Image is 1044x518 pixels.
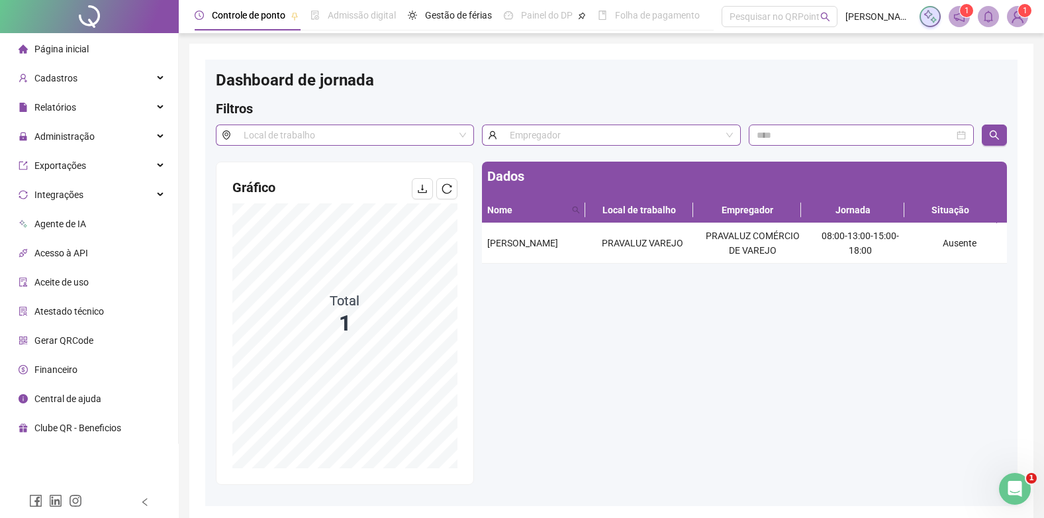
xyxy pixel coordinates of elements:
img: 41824 [1008,7,1027,26]
span: Página inicial [34,44,89,54]
span: 1 [965,6,969,15]
span: Clube QR - Beneficios [34,423,121,433]
span: Gerar QRCode [34,335,93,346]
span: instagram [69,494,82,507]
span: Filtros [216,101,253,117]
span: [PERSON_NAME] [845,9,912,24]
span: Nome [487,203,567,217]
span: Relatórios [34,102,76,113]
span: Cadastros [34,73,77,83]
span: notification [953,11,965,23]
span: user-add [19,74,28,83]
span: Dashboard de jornada [216,71,374,89]
span: Exportações [34,160,86,171]
span: dollar [19,365,28,374]
span: Integrações [34,189,83,200]
sup: Atualize o seu contato no menu Meus Dados [1018,4,1031,17]
span: 1 [1026,473,1037,484]
span: Acesso à API [34,248,88,258]
span: bell [982,11,994,23]
th: Jornada [801,197,904,223]
span: left [140,497,150,507]
span: Gráfico [232,180,275,195]
sup: 1 [960,4,973,17]
span: reload [442,183,452,194]
td: PRAVALUZ COMÉRCIO DE VAREJO [697,223,807,264]
iframe: Intercom live chat [999,473,1031,505]
span: export [19,161,28,170]
span: search [572,206,580,214]
span: facebook [29,494,42,507]
span: Central de ajuda [34,393,101,404]
span: 1 [1023,6,1027,15]
th: Empregador [693,197,801,223]
td: 08:00-13:00-15:00-18:00 [808,223,913,264]
span: [PERSON_NAME] [487,238,558,248]
span: clock-circle [195,11,204,20]
span: info-circle [19,394,28,403]
span: Admissão digital [328,10,396,21]
span: lock [19,132,28,141]
img: sparkle-icon.fc2bf0ac1784a2077858766a79e2daf3.svg [923,9,937,24]
span: linkedin [49,494,62,507]
span: search [820,12,830,22]
span: Controle de ponto [212,10,285,21]
span: file [19,103,28,112]
span: dashboard [504,11,513,20]
span: sync [19,190,28,199]
span: search [989,130,1000,140]
span: Agente de IA [34,219,86,229]
span: gift [19,423,28,433]
th: Situação [904,197,997,223]
span: pushpin [291,12,299,20]
span: file-done [310,11,320,20]
span: Dados [487,168,524,184]
span: environment [216,125,236,146]
span: Administração [34,131,95,142]
span: search [569,200,583,220]
span: user [482,125,502,146]
span: Atestado técnico [34,306,104,317]
td: PRAVALUZ VAREJO [587,223,697,264]
span: sun [408,11,417,20]
span: audit [19,278,28,287]
span: api [19,248,28,258]
td: Ausente [912,223,1007,264]
span: Financeiro [34,364,77,375]
th: Local de trabalho [585,197,693,223]
span: Aceite de uso [34,277,89,287]
span: Painel do DP [521,10,573,21]
span: home [19,44,28,54]
span: qrcode [19,336,28,345]
span: book [598,11,607,20]
span: download [417,183,428,194]
span: Folha de pagamento [615,10,700,21]
span: solution [19,307,28,316]
span: pushpin [578,12,586,20]
span: Gestão de férias [425,10,492,21]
